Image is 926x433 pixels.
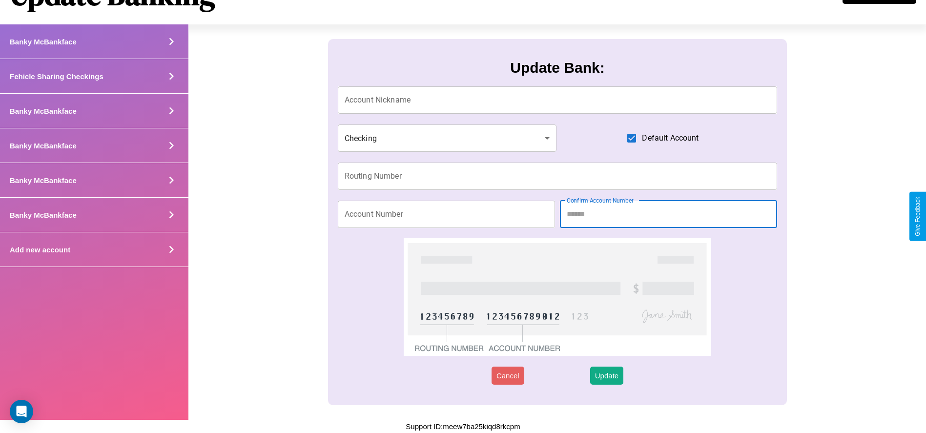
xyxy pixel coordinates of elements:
[510,60,604,76] h3: Update Bank:
[10,246,70,254] h4: Add new account
[642,132,699,144] span: Default Account
[10,38,77,46] h4: Banky McBankface
[10,176,77,185] h4: Banky McBankface
[590,367,623,385] button: Update
[404,238,712,356] img: check
[10,72,103,81] h4: Fehicle Sharing Checkings
[10,107,77,115] h4: Banky McBankface
[567,196,634,205] label: Confirm Account Number
[338,124,556,152] div: Checking
[10,400,33,423] div: Open Intercom Messenger
[10,211,77,219] h4: Banky McBankface
[406,420,520,433] p: Support ID: meew7ba25kiqd8rkcpm
[10,142,77,150] h4: Banky McBankface
[914,197,921,236] div: Give Feedback
[492,367,524,385] button: Cancel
